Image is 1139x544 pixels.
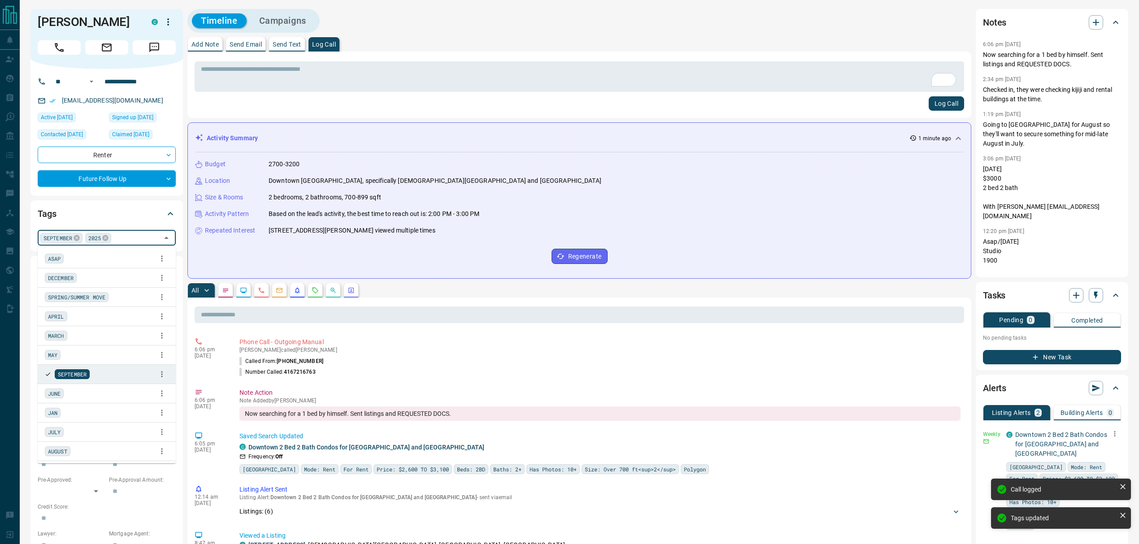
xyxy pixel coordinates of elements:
a: Downtown 2 Bed 2 Bath Condos for [GEOGRAPHIC_DATA] and [GEOGRAPHIC_DATA] [248,444,484,451]
p: [DATE] [195,353,226,359]
div: condos.ca [239,444,246,450]
span: SEPTEMBER [43,233,72,242]
p: All [191,287,199,294]
p: Size & Rooms [205,193,243,202]
h2: Notes [983,15,1006,30]
p: Saved Search Updated [239,432,961,441]
div: SEPTEMBER [40,233,83,243]
span: Has Photos: 10+ [530,465,577,474]
p: 6:06 pm [195,397,226,403]
p: Location [205,176,230,186]
p: Pending [999,317,1023,323]
span: [PHONE_NUMBER] [277,358,323,364]
svg: Requests [312,287,319,294]
span: Message [133,40,176,55]
p: Based on the lead's activity, the best time to reach out is: 2:00 PM - 3:00 PM [269,209,479,219]
div: Future Follow Up [38,170,176,187]
div: Tags updated [1011,514,1116,522]
span: DECEMBER [48,273,74,282]
div: Notes [983,12,1121,33]
button: Close [160,232,173,244]
svg: Agent Actions [348,287,355,294]
span: Baths: 2+ [493,465,522,474]
div: Tasks [983,285,1121,306]
div: Listings: (6) [239,503,961,520]
svg: Emails [276,287,283,294]
p: Listings: ( 6 ) [239,507,273,516]
span: Contacted [DATE] [41,130,83,139]
span: Price: $2,600 TO $3,100 [1043,474,1115,483]
div: Thu Jan 23 2025 [109,112,176,125]
p: 6:05 pm [195,440,226,447]
button: Campaigns [250,13,315,28]
span: ASAP [48,254,61,263]
span: Call [38,40,81,55]
span: MARCH [48,331,64,340]
svg: Email Verified [49,98,56,104]
p: Log Call [312,41,336,47]
p: 6:06 pm [DATE] [983,41,1021,47]
svg: Listing Alerts [294,287,301,294]
p: Repeated Interest [205,226,255,235]
p: 12:20 pm [DATE] [983,228,1024,234]
span: 4167216763 [284,369,316,375]
div: Call logged [1011,486,1116,493]
p: Listing Alert : - sent via email [239,494,961,501]
p: Completed [1071,317,1103,324]
p: Weekly [983,430,1001,438]
svg: Notes [222,287,229,294]
span: Mode: Rent [304,465,335,474]
p: Add Note [191,41,219,47]
button: Log Call [929,96,964,111]
p: Mortgage Agent: [109,530,176,538]
p: [DATE] [195,403,226,410]
span: SEPTEMBER [58,370,87,379]
span: JUNE [48,389,61,398]
p: [DATE] [195,500,226,506]
span: [GEOGRAPHIC_DATA] [1009,462,1063,471]
svg: Opportunities [330,287,337,294]
p: Phone Call - Outgoing Manual [239,337,961,347]
span: For Rent [1009,474,1035,483]
p: [DATE] [195,447,226,453]
button: Open [86,76,97,87]
div: Wed May 28 2025 [38,130,104,142]
p: Listing Alerts [992,410,1031,416]
p: Now searching for a 1 bed by himself. Sent listings and REQUESTED DOCS. [983,50,1121,69]
svg: Calls [258,287,265,294]
p: 2:34 pm [DATE] [983,76,1021,82]
div: Thu Jan 23 2025 [109,130,176,142]
span: Mode: Rent [1071,462,1102,471]
span: Active [DATE] [41,113,73,122]
span: JULY [48,427,61,436]
span: JAN [48,408,57,417]
p: Viewed a Listing [239,531,961,540]
p: Downtown [GEOGRAPHIC_DATA], specifically [DEMOGRAPHIC_DATA][GEOGRAPHIC_DATA] and [GEOGRAPHIC_DATA] [269,176,601,186]
div: 2025 [85,233,111,243]
span: Beds: 2BD [457,465,485,474]
p: 2700-3200 [269,160,300,169]
div: Renter [38,147,176,163]
p: 1:19 pm [DATE] [983,111,1021,117]
button: Timeline [192,13,247,28]
p: Going to [GEOGRAPHIC_DATA] for August so they'll want to secure something for mid-late August in ... [983,120,1121,148]
a: Downtown 2 Bed 2 Bath Condos for [GEOGRAPHIC_DATA] and [GEOGRAPHIC_DATA] [1015,431,1107,457]
span: Size: Over 700 ft<sup>2</sup> [585,465,676,474]
p: [DATE] $3000 2 bed 2 bath With [PERSON_NAME] [EMAIL_ADDRESS][DOMAIN_NAME] [983,164,1121,221]
a: [EMAIL_ADDRESS][DOMAIN_NAME] [62,97,163,104]
div: Alerts [983,377,1121,399]
p: 12:14 am [195,494,226,500]
p: Note Action [239,388,961,397]
p: 3:06 pm [DATE] [983,155,1021,162]
textarea: To enrich screen reader interactions, please activate Accessibility in Grammarly extension settings [201,65,958,88]
p: Activity Pattern [205,209,249,219]
p: 0 [1109,410,1112,416]
h2: Tags [38,207,56,221]
p: Checked in, they were checking kijiji and rental buildings at the time. [983,85,1121,104]
p: [STREET_ADDRESS][PERSON_NAME] viewed multiple times [269,226,435,235]
span: Downtown 2 Bed 2 Bath Condos for [GEOGRAPHIC_DATA] and [GEOGRAPHIC_DATA] [270,494,477,501]
svg: Lead Browsing Activity [240,287,247,294]
p: Send Email [230,41,262,47]
p: Number Called: [239,368,316,376]
span: SPRING/SUMMER MOVE [48,293,105,302]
